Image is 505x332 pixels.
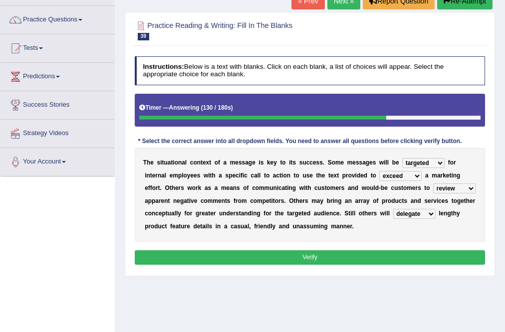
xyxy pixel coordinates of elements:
b: n [146,172,150,179]
b: . [160,184,162,191]
h4: Below is a text with blanks. Click on each blank, a list of choices will appear. Select the appro... [135,56,486,85]
b: p [262,197,266,204]
b: ( [201,104,203,111]
b: r [454,159,456,166]
b: m [230,159,236,166]
b: O [165,184,170,191]
b: s [299,159,303,166]
b: h [147,159,150,166]
b: e [335,184,339,191]
b: o [243,184,247,191]
b: n [351,184,355,191]
b: s [341,184,345,191]
b: m [311,197,317,204]
b: i [355,172,357,179]
button: Verify [135,250,486,265]
b: Instructions: [143,63,184,70]
b: o [332,159,335,166]
b: o [175,159,178,166]
b: o [193,159,197,166]
b: c [309,159,313,166]
b: r [415,184,418,191]
b: s [157,159,161,166]
b: o [327,184,330,191]
b: a [345,197,348,204]
b: s [260,159,264,166]
b: a [282,184,285,191]
b: n [197,159,201,166]
b: e [194,172,197,179]
b: e [322,172,325,179]
b: n [233,184,237,191]
b: o [403,184,407,191]
b: r [441,172,443,179]
b: i [160,159,162,166]
b: i [281,172,283,179]
a: Strategy Videos [0,120,114,145]
b: e [360,172,364,179]
b: i [145,172,146,179]
b: T [143,159,147,166]
b: s [226,172,229,179]
b: s [306,172,310,179]
b: n [334,197,338,204]
b: f [241,172,243,179]
b: i [289,159,290,166]
b: t [210,172,212,179]
b: 130 / 180s [203,104,231,111]
b: o [348,172,352,179]
b: o [366,184,370,191]
b: n [178,159,182,166]
b: r [346,172,348,179]
b: r [361,197,363,204]
b: o [296,172,299,179]
b: o [275,197,278,204]
b: t [337,172,339,179]
b: n [289,184,292,191]
b: c [314,184,318,191]
b: e [313,159,316,166]
b: e [412,184,416,191]
b: a [254,172,257,179]
b: t [279,172,281,179]
b: o [238,197,242,204]
b: v [191,197,194,204]
b: b [327,197,330,204]
b: a [205,184,208,191]
b: t [305,184,307,191]
b: l [373,184,375,191]
b: o [184,172,187,179]
b: r [155,172,158,179]
b: o [282,159,285,166]
b: i [271,197,272,204]
b: i [451,172,453,179]
b: s [359,159,363,166]
b: c [236,172,239,179]
b: t [293,197,295,204]
b: u [302,159,306,166]
b: e [384,184,388,191]
b: t [328,172,330,179]
b: p [229,172,232,179]
b: t [449,172,451,179]
b: r [236,197,238,204]
b: c [201,197,204,204]
b: s [281,197,284,204]
b: e [396,159,399,166]
b: s [293,159,296,166]
b: n [287,172,290,179]
b: i [258,159,260,166]
b: s [398,184,401,191]
h5: Timer — [139,105,233,111]
b: u [394,184,398,191]
b: w [204,172,208,179]
b: r [159,197,161,204]
b: a [155,197,159,204]
b: e [170,172,173,179]
b: i [173,159,174,166]
b: o [426,184,430,191]
b: i [189,197,191,204]
b: c [252,184,255,191]
b: m [432,172,437,179]
b: o [192,184,196,191]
